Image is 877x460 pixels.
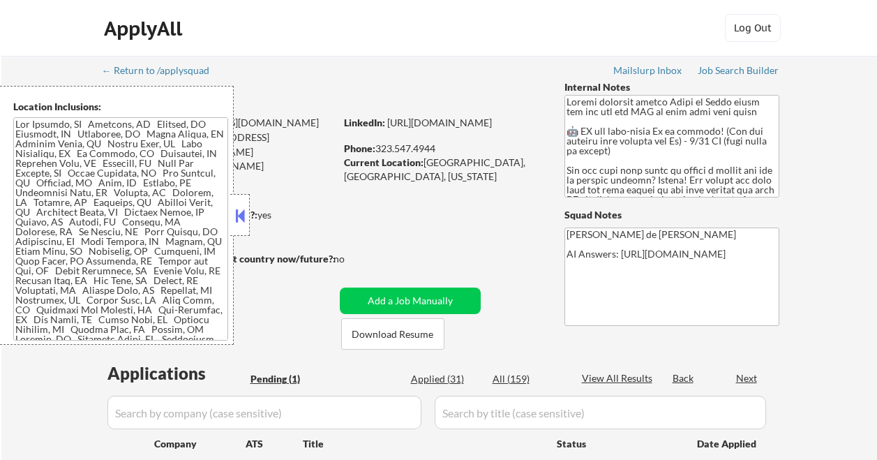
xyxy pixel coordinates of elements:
[246,437,303,451] div: ATS
[102,66,223,75] div: ← Return to /applysquad
[13,100,228,114] div: Location Inclusions:
[303,437,544,451] div: Title
[736,371,758,385] div: Next
[493,372,562,386] div: All (159)
[564,208,779,222] div: Squad Notes
[698,66,779,75] div: Job Search Builder
[613,66,683,75] div: Mailslurp Inbox
[107,365,246,382] div: Applications
[104,17,186,40] div: ApplyAll
[102,65,223,79] a: ← Return to /applysquad
[697,437,758,451] div: Date Applied
[411,372,481,386] div: Applied (31)
[250,372,320,386] div: Pending (1)
[344,156,423,168] strong: Current Location:
[673,371,695,385] div: Back
[107,396,421,429] input: Search by company (case sensitive)
[344,117,385,128] strong: LinkedIn:
[344,142,541,156] div: 323.547.4944
[340,288,481,314] button: Add a Job Manually
[435,396,766,429] input: Search by title (case sensitive)
[344,142,375,154] strong: Phone:
[344,156,541,183] div: [GEOGRAPHIC_DATA], [GEOGRAPHIC_DATA], [US_STATE]
[333,252,373,266] div: no
[154,437,246,451] div: Company
[613,65,683,79] a: Mailslurp Inbox
[564,80,779,94] div: Internal Notes
[341,318,444,350] button: Download Resume
[557,431,677,456] div: Status
[582,371,657,385] div: View All Results
[387,117,492,128] a: [URL][DOMAIN_NAME]
[725,14,781,42] button: Log Out
[698,65,779,79] a: Job Search Builder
